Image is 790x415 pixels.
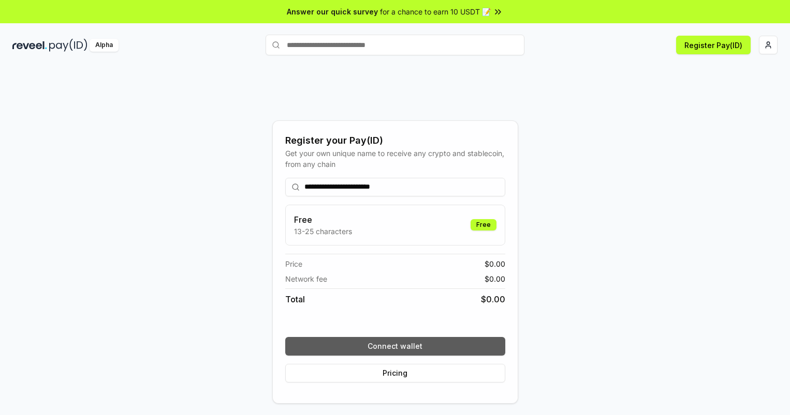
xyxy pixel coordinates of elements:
[285,258,302,269] span: Price
[49,39,87,52] img: pay_id
[481,293,505,305] span: $ 0.00
[676,36,751,54] button: Register Pay(ID)
[294,213,352,226] h3: Free
[471,219,496,230] div: Free
[285,293,305,305] span: Total
[287,6,378,17] span: Answer our quick survey
[294,226,352,237] p: 13-25 characters
[90,39,119,52] div: Alpha
[285,148,505,170] div: Get your own unique name to receive any crypto and stablecoin, from any chain
[380,6,491,17] span: for a chance to earn 10 USDT 📝
[285,364,505,382] button: Pricing
[285,133,505,148] div: Register your Pay(ID)
[285,273,327,284] span: Network fee
[485,273,505,284] span: $ 0.00
[285,337,505,356] button: Connect wallet
[12,39,47,52] img: reveel_dark
[485,258,505,269] span: $ 0.00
